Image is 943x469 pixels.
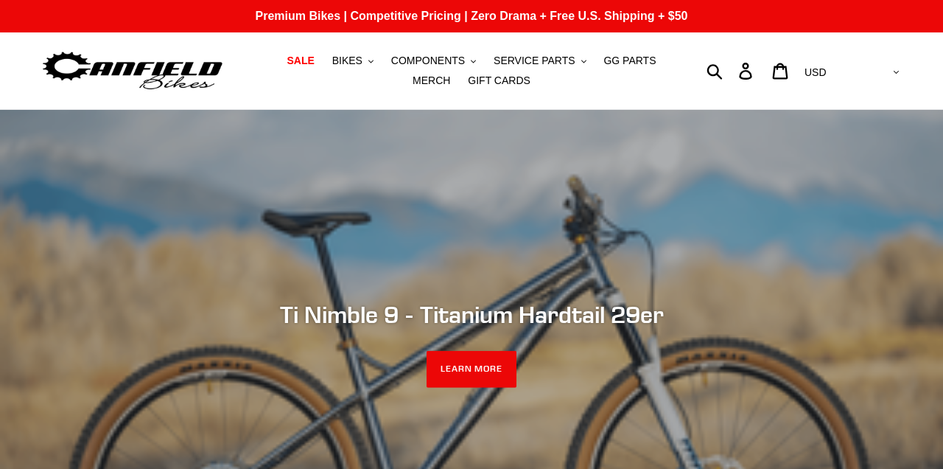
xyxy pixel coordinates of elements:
[332,55,362,67] span: BIKES
[391,55,465,67] span: COMPONENTS
[279,51,321,71] a: SALE
[486,51,593,71] button: SERVICE PARTS
[603,55,656,67] span: GG PARTS
[405,71,458,91] a: MERCH
[460,71,538,91] a: GIFT CARDS
[287,55,314,67] span: SALE
[468,74,530,87] span: GIFT CARDS
[494,55,575,67] span: SERVICE PARTS
[427,351,517,388] a: LEARN MORE
[70,301,873,329] h2: Ti Nimble 9 - Titanium Hardtail 29er
[325,51,381,71] button: BIKES
[596,51,663,71] a: GG PARTS
[384,51,483,71] button: COMPONENTS
[41,48,225,94] img: Canfield Bikes
[413,74,450,87] span: MERCH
